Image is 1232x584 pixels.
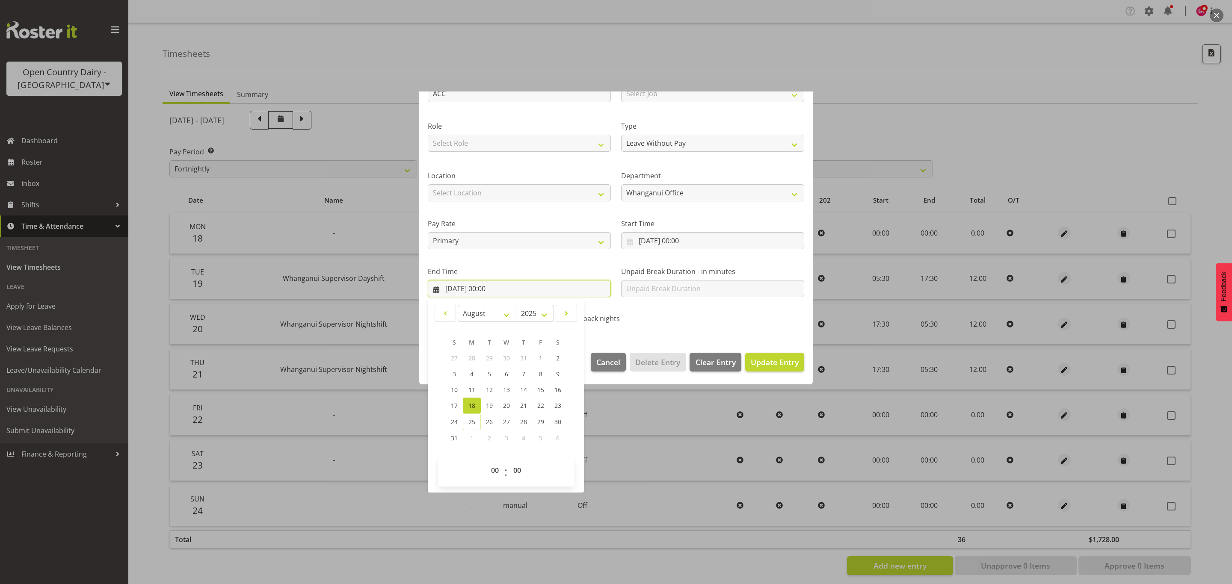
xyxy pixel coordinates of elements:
[428,171,611,181] label: Location
[515,366,532,382] a: 7
[549,366,566,382] a: 9
[481,398,498,413] a: 19
[532,398,549,413] a: 22
[690,353,741,372] button: Clear Entry
[486,401,493,410] span: 19
[488,338,491,346] span: T
[522,370,525,378] span: 7
[696,357,736,368] span: Clear Entry
[532,413,549,430] a: 29
[621,280,804,297] input: Unpaid Break Duration
[488,434,491,442] span: 2
[503,418,510,426] span: 27
[481,382,498,398] a: 12
[428,85,611,102] input: Shift Name
[451,418,458,426] span: 24
[503,401,510,410] span: 20
[486,386,493,394] span: 12
[621,232,804,249] input: Click to select...
[468,418,475,426] span: 25
[522,434,525,442] span: 4
[468,401,475,410] span: 18
[537,418,544,426] span: 29
[596,357,620,368] span: Cancel
[503,386,510,394] span: 13
[505,370,508,378] span: 6
[498,382,515,398] a: 13
[428,121,611,131] label: Role
[470,434,474,442] span: 1
[532,366,549,382] a: 8
[453,338,456,346] span: S
[504,462,507,483] span: :
[481,413,498,430] a: 26
[498,413,515,430] a: 27
[428,266,611,277] label: End Time
[520,386,527,394] span: 14
[446,366,463,382] a: 3
[556,338,560,346] span: S
[481,366,498,382] a: 5
[515,413,532,430] a: 28
[468,354,475,362] span: 28
[556,434,560,442] span: 6
[549,413,566,430] a: 30
[751,357,799,367] span: Update Entry
[515,398,532,413] a: 21
[446,398,463,413] a: 17
[532,350,549,366] a: 1
[520,354,527,362] span: 31
[591,353,626,372] button: Cancel
[635,357,680,368] span: Delete Entry
[630,353,686,372] button: Delete Entry
[470,370,474,378] span: 4
[451,434,458,442] span: 31
[451,401,458,410] span: 17
[453,370,456,378] span: 3
[428,280,611,297] input: Click to select...
[451,354,458,362] span: 27
[549,398,566,413] a: 23
[486,354,493,362] span: 29
[446,430,463,446] a: 31
[446,382,463,398] a: 10
[463,398,481,413] a: 18
[621,171,804,181] label: Department
[1220,271,1228,301] span: Feedback
[554,401,561,410] span: 23
[428,218,611,229] label: Pay Rate
[539,354,542,362] span: 1
[522,338,525,346] span: T
[463,382,481,398] a: 11
[621,266,804,277] label: Unpaid Break Duration - in minutes
[463,413,481,430] a: 25
[486,418,493,426] span: 26
[621,121,804,131] label: Type
[469,338,474,346] span: M
[532,382,549,398] a: 15
[505,434,508,442] span: 3
[556,354,560,362] span: 2
[498,398,515,413] a: 20
[549,382,566,398] a: 16
[621,218,804,229] label: Start Time
[556,370,560,378] span: 9
[539,338,542,346] span: F
[463,366,481,382] a: 4
[488,370,491,378] span: 5
[565,314,620,323] span: Call back nights
[520,401,527,410] span: 21
[498,366,515,382] a: 6
[554,418,561,426] span: 30
[537,386,544,394] span: 15
[520,418,527,426] span: 28
[446,413,463,430] a: 24
[1216,263,1232,321] button: Feedback - Show survey
[537,401,544,410] span: 22
[539,370,542,378] span: 8
[539,434,542,442] span: 5
[745,353,804,372] button: Update Entry
[468,386,475,394] span: 11
[503,354,510,362] span: 30
[554,386,561,394] span: 16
